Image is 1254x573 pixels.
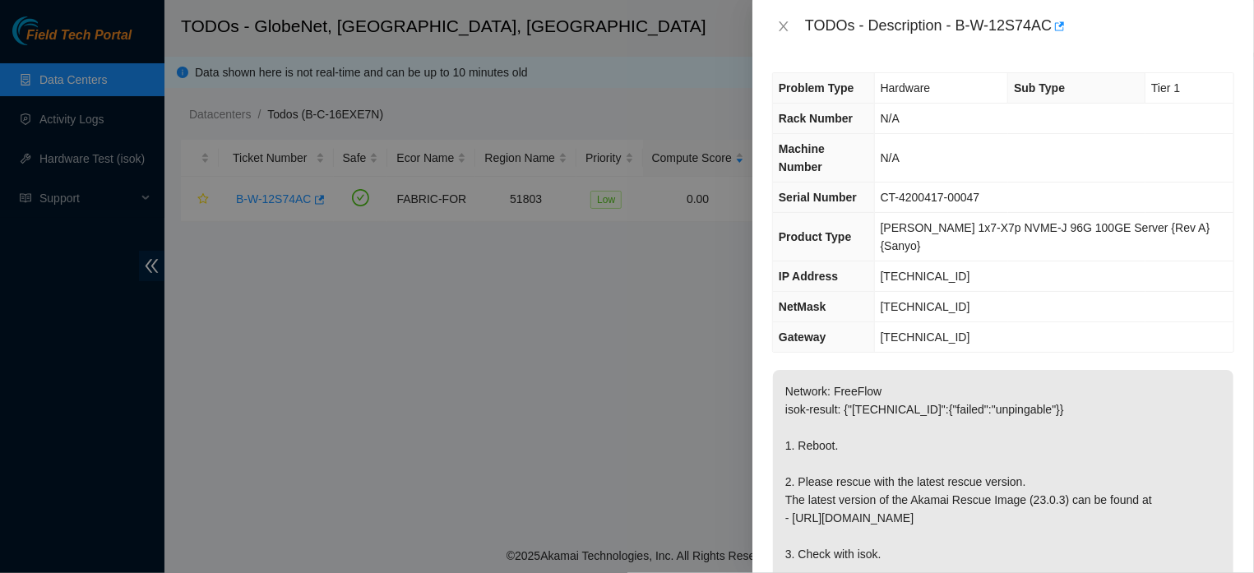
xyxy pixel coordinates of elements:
span: CT-4200417-00047 [881,191,980,204]
div: TODOs - Description - B-W-12S74AC [805,13,1234,39]
span: [TECHNICAL_ID] [881,330,970,344]
span: NetMask [779,300,826,313]
span: [PERSON_NAME] 1x7-X7p NVME-J 96G 100GE Server {Rev A}{Sanyo} [881,221,1210,252]
span: Machine Number [779,142,825,173]
span: Problem Type [779,81,854,95]
span: [TECHNICAL_ID] [881,300,970,313]
span: Hardware [881,81,931,95]
span: N/A [881,112,900,125]
span: IP Address [779,270,838,283]
span: Tier 1 [1151,81,1180,95]
span: Gateway [779,330,826,344]
span: [TECHNICAL_ID] [881,270,970,283]
span: N/A [881,151,900,164]
span: Sub Type [1014,81,1065,95]
button: Close [772,19,795,35]
span: Rack Number [779,112,853,125]
span: Serial Number [779,191,857,204]
span: close [777,20,790,33]
span: Product Type [779,230,851,243]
